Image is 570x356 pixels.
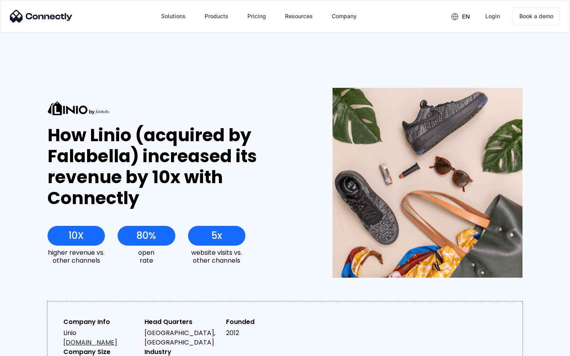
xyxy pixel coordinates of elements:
img: Connectly Logo [10,10,72,23]
div: higher revenue vs. other channels [47,249,105,264]
a: Pricing [241,7,272,26]
div: How Linio (acquired by Falabella) increased its revenue by 10x with Connectly [47,125,304,208]
ul: Language list [16,342,47,353]
aside: Language selected: English [8,342,47,353]
div: Solutions [161,11,186,22]
div: Head Quarters [144,317,219,327]
div: 2012 [226,328,301,338]
div: open rate [118,249,175,264]
div: en [445,10,476,22]
div: Founded [226,317,301,327]
div: [GEOGRAPHIC_DATA], [GEOGRAPHIC_DATA] [144,328,219,347]
div: 5x [211,230,222,241]
div: Company Info [63,317,138,327]
a: Login [479,7,506,26]
div: website visits vs. other channels [188,249,245,264]
div: Solutions [155,7,192,26]
div: 80% [137,230,156,241]
a: Book a demo [513,7,560,25]
div: en [462,11,470,22]
div: Products [198,7,235,26]
div: Resources [285,11,313,22]
div: Resources [279,7,319,26]
div: Pricing [247,11,266,22]
div: 10X [68,230,84,241]
div: Company [332,11,357,22]
div: Login [485,11,500,22]
a: [DOMAIN_NAME] [63,338,117,347]
div: Company [325,7,363,26]
div: Products [205,11,228,22]
div: Linio [63,328,138,347]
